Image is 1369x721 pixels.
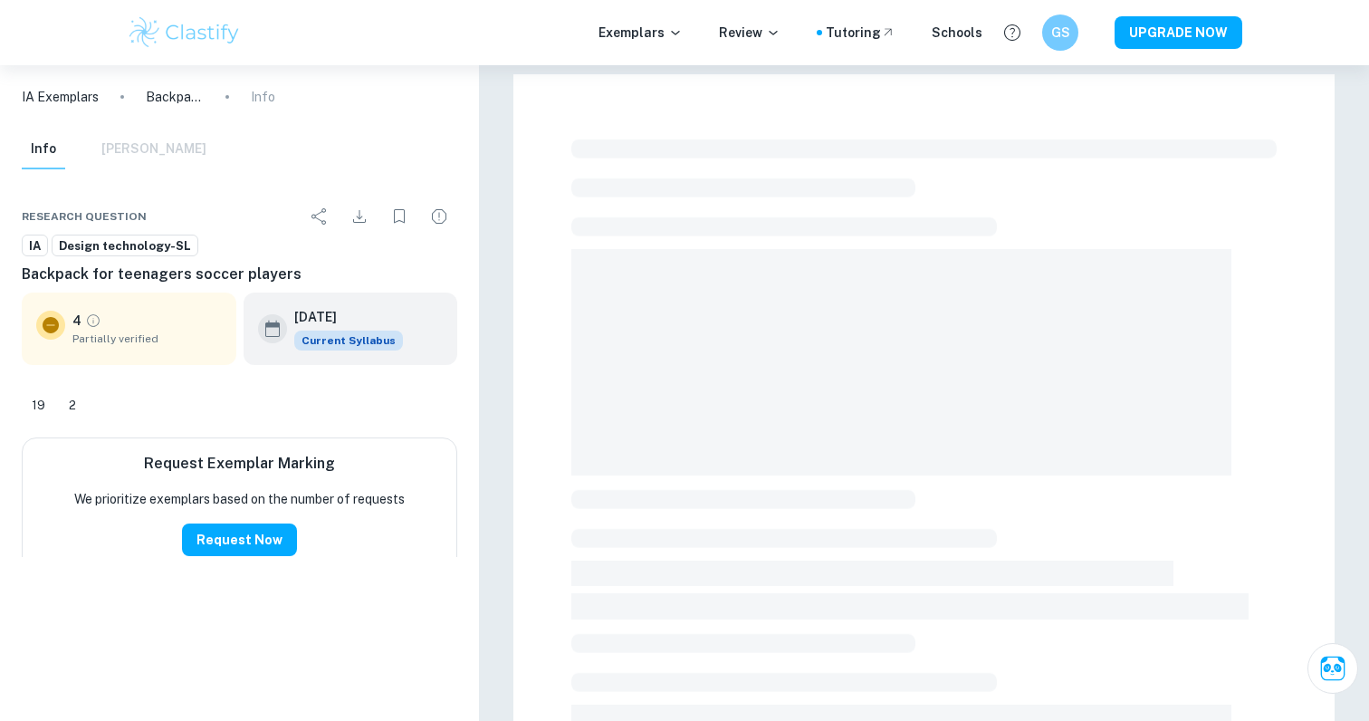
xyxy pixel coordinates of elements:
a: IA [22,235,48,257]
span: Design technology-SL [53,237,197,255]
div: This exemplar is based on the current syllabus. Feel free to refer to it for inspiration/ideas wh... [294,331,403,351]
a: Design technology-SL [52,235,198,257]
h6: [DATE] [294,307,388,327]
a: IA Exemplars [22,87,99,107]
a: Schools [932,23,982,43]
div: Report issue [421,198,457,235]
button: Ask Clai [1307,643,1358,694]
span: 19 [22,397,55,415]
button: Help and Feedback [997,17,1028,48]
button: Request Now [182,524,297,556]
span: Research question [22,208,147,225]
span: Current Syllabus [294,331,403,351]
p: Info [251,87,275,107]
img: Clastify logo [127,14,242,51]
h6: Request Exemplar Marking [144,453,335,475]
a: Grade partially verified [85,312,101,329]
div: Download [341,198,378,235]
div: Share [302,198,338,235]
h6: Backpack for teenagers soccer players [22,264,457,285]
a: Tutoring [826,23,895,43]
button: Info [22,130,65,169]
p: 4 [72,311,81,331]
p: Exemplars [598,23,683,43]
span: Partially verified [72,331,222,347]
div: Bookmark [381,198,417,235]
div: Dislike [59,390,86,419]
p: We prioritize exemplars based on the number of requests [74,489,405,509]
button: UPGRADE NOW [1115,16,1242,49]
p: Review [719,23,780,43]
div: Like [22,390,55,419]
span: 2 [59,397,86,415]
span: IA [23,237,47,255]
h6: GS [1050,23,1071,43]
p: Backpack for teenagers soccer players [146,87,204,107]
button: GS [1042,14,1078,51]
